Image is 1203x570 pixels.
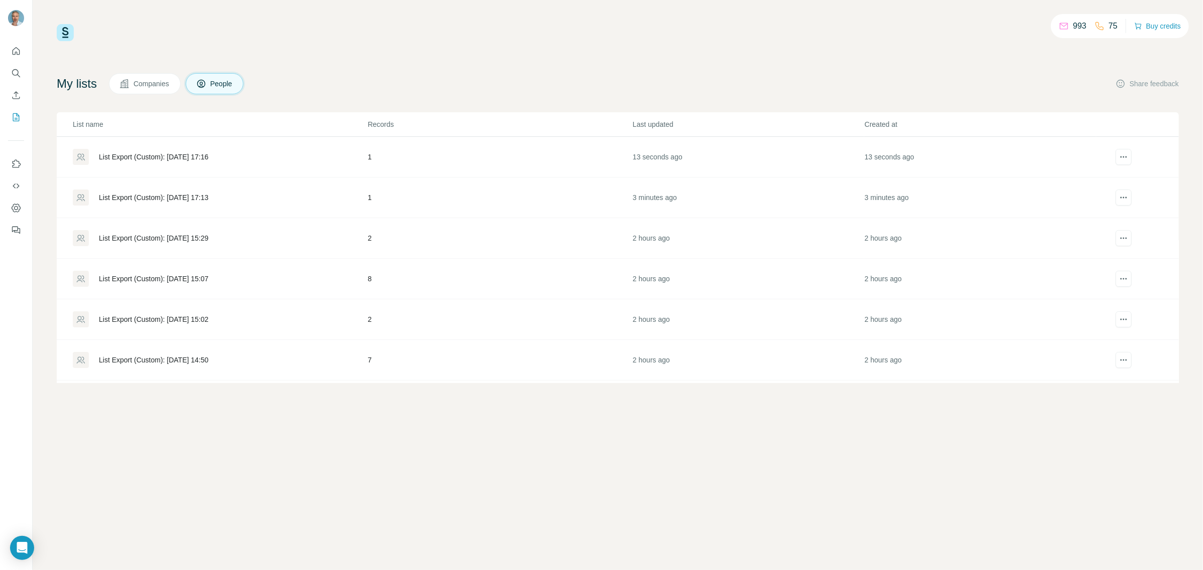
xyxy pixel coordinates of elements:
td: 1 [367,137,632,177]
button: Use Surfe on LinkedIn [8,155,24,173]
td: 2 hours ago [632,259,864,299]
div: List Export (Custom): [DATE] 14:50 [99,355,208,365]
button: actions [1116,189,1132,206]
button: Enrich CSV [8,86,24,104]
div: Open Intercom Messenger [10,536,34,560]
button: Dashboard [8,199,24,217]
h4: My lists [57,76,97,92]
button: actions [1116,149,1132,165]
span: Companies [133,79,170,89]
td: 3 minutes ago [864,177,1096,218]
td: 7 [367,340,632,381]
td: 2 hours ago [864,340,1096,381]
button: Share feedback [1116,79,1179,89]
td: 2 hours ago [632,381,864,421]
td: 13 seconds ago [632,137,864,177]
button: actions [1116,352,1132,368]
button: Feedback [8,221,24,239]
td: 2 [367,299,632,340]
button: actions [1116,230,1132,246]
p: Last updated [633,119,864,129]
img: Avatar [8,10,24,26]
p: 993 [1073,20,1087,32]
button: actions [1116,311,1132,327]
td: 2 hours ago [632,218,864,259]
td: 1 [367,177,632,218]
td: 2 hours ago [864,218,1096,259]
p: Created at [865,119,1096,129]
button: My lists [8,108,24,126]
p: List name [73,119,367,129]
td: 2 hours ago [864,381,1096,421]
td: 2 hours ago [864,299,1096,340]
td: 2 hours ago [864,259,1096,299]
p: 75 [1109,20,1118,32]
td: 2 hours ago [632,340,864,381]
td: 1 [367,381,632,421]
td: 13 seconds ago [864,137,1096,177]
td: 2 [367,218,632,259]
button: Use Surfe API [8,177,24,195]
button: actions [1116,271,1132,287]
span: People [210,79,233,89]
div: List Export (Custom): [DATE] 15:29 [99,233,208,243]
td: 2 hours ago [632,299,864,340]
div: List Export (Custom): [DATE] 17:13 [99,193,208,203]
td: 8 [367,259,632,299]
img: Surfe Logo [57,24,74,41]
td: 3 minutes ago [632,177,864,218]
div: List Export (Custom): [DATE] 17:16 [99,152,208,162]
button: Buy credits [1134,19,1181,33]
p: Records [368,119,632,129]
div: List Export (Custom): [DATE] 15:07 [99,274,208,284]
button: Quick start [8,42,24,60]
button: Search [8,64,24,82]
div: List Export (Custom): [DATE] 15:02 [99,314,208,324]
